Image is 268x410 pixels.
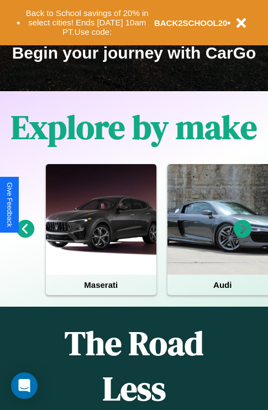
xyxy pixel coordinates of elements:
div: Open Intercom Messenger [11,372,38,399]
button: Back to School savings of 20% in select cities! Ends [DATE] 10am PT.Use code: [20,6,154,40]
h4: Maserati [46,275,156,295]
h1: Explore by make [11,104,257,150]
div: Give Feedback [6,182,13,227]
b: BACK2SCHOOL20 [154,18,228,28]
